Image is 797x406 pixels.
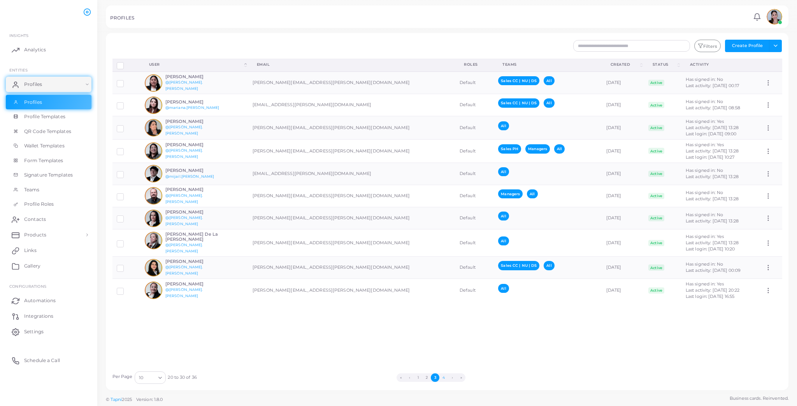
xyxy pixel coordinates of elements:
span: Signature Templates [24,171,73,178]
span: Profiles [24,99,42,106]
a: Automations [6,293,91,308]
a: Links [6,243,91,258]
button: Go to page 1 [414,373,422,382]
div: Created [611,62,639,67]
span: 10 [139,374,143,382]
span: Active [648,102,665,108]
span: Profile Templates [24,113,65,120]
td: [DATE] [602,140,644,163]
span: All [544,76,554,85]
a: Wallet Templates [6,138,91,153]
span: Sales CC | NU | DS [498,261,539,270]
h6: [PERSON_NAME] [165,142,223,147]
div: User [149,62,243,67]
button: Go to next page [448,373,457,382]
span: Last activity: [DATE] 08:58 [686,105,740,110]
span: Last activity: [DATE] 00:09 [686,268,741,273]
span: Active [648,171,665,177]
span: Last login: [DATE] 10:27 [686,154,735,160]
a: Profiles [6,95,91,110]
div: Roles [464,62,485,67]
a: @[PERSON_NAME].[PERSON_NAME] [165,243,203,253]
h6: [PERSON_NAME] [165,74,223,79]
td: [PERSON_NAME][EMAIL_ADDRESS][PERSON_NAME][DOMAIN_NAME] [248,257,455,279]
td: [EMAIL_ADDRESS][PERSON_NAME][DOMAIN_NAME] [248,163,455,185]
span: INSIGHTS [9,33,28,38]
span: Profile Roles [24,201,54,208]
td: Default [455,207,494,229]
a: @[PERSON_NAME].[PERSON_NAME] [165,287,203,298]
img: avatar [145,187,162,205]
span: Last activity: [DATE] 13:28 [686,174,739,179]
a: avatar [764,9,784,24]
span: Contacts [24,216,46,223]
span: Sales CC | NU | DS [498,98,539,107]
img: avatar [145,74,162,92]
td: Default [455,116,494,140]
div: Status [653,62,676,67]
span: Form Templates [24,157,63,164]
span: Analytics [24,46,46,53]
td: [PERSON_NAME][EMAIL_ADDRESS][PERSON_NAME][DOMAIN_NAME] [248,279,455,302]
span: Last activity: [DATE] 13:28 [686,196,739,201]
td: [PERSON_NAME][EMAIL_ADDRESS][PERSON_NAME][DOMAIN_NAME] [248,140,455,163]
h6: [PERSON_NAME] [165,119,223,124]
td: [DATE] [602,185,644,207]
button: Filters [694,40,721,52]
span: All [498,236,509,245]
a: Profile Roles [6,197,91,212]
span: Products [24,231,46,238]
a: Tapni [111,397,122,402]
span: Teams [24,186,40,193]
span: ENTITIES [9,68,28,72]
img: avatar [145,259,162,276]
span: Links [24,247,37,254]
td: [DATE] [602,116,644,140]
h5: PROFILES [110,15,134,21]
span: Integrations [24,313,53,320]
span: 20 to 30 of 36 [168,374,197,381]
span: Has signed in: No [686,261,723,267]
span: Version: 1.8.0 [136,397,163,402]
td: [PERSON_NAME][EMAIL_ADDRESS][PERSON_NAME][DOMAIN_NAME] [248,185,455,207]
a: Contacts [6,212,91,227]
span: Schedule a Call [24,357,60,364]
span: Last activity: [DATE] 20:22 [686,287,739,293]
button: Go to last page [457,373,465,382]
span: QR Code Templates [24,128,71,135]
td: Default [455,72,494,94]
td: [DATE] [602,207,644,229]
span: Business cards. Reinvented. [730,395,788,402]
span: Has signed in: Yes [686,119,724,124]
button: Create Profile [725,40,769,52]
a: Schedule a Call [6,353,91,368]
span: 2025 [122,396,132,403]
td: [PERSON_NAME][EMAIL_ADDRESS][PERSON_NAME][DOMAIN_NAME] [248,116,455,140]
span: Last activity: [DATE] 13:28 [686,148,739,154]
span: Configurations [9,284,46,289]
span: All [544,98,554,107]
a: Gallery [6,258,91,274]
a: @[PERSON_NAME].[PERSON_NAME] [165,193,203,204]
td: [DATE] [602,257,644,279]
td: Default [455,94,494,116]
button: Go to page 4 [439,373,448,382]
span: Managers [498,189,523,198]
a: @[PERSON_NAME].[PERSON_NAME] [165,215,203,226]
span: Profiles [24,81,42,88]
td: [PERSON_NAME][EMAIL_ADDRESS][PERSON_NAME][DOMAIN_NAME] [248,229,455,257]
ul: Pagination [197,373,665,382]
td: [DATE] [602,72,644,94]
td: [PERSON_NAME][EMAIL_ADDRESS][PERSON_NAME][DOMAIN_NAME] [248,207,455,229]
span: Has signed in: No [686,77,723,82]
a: Products [6,227,91,243]
a: @mijail.[PERSON_NAME] [165,174,214,178]
span: Last login: [DATE] 16:55 [686,294,735,299]
span: All [554,144,565,153]
span: Gallery [24,262,40,269]
span: All [527,189,537,198]
td: [DATE] [602,163,644,185]
span: Managers [525,144,550,153]
span: Sales CC | NU | DS [498,76,539,85]
span: Last login: [DATE] 10:20 [686,246,735,252]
